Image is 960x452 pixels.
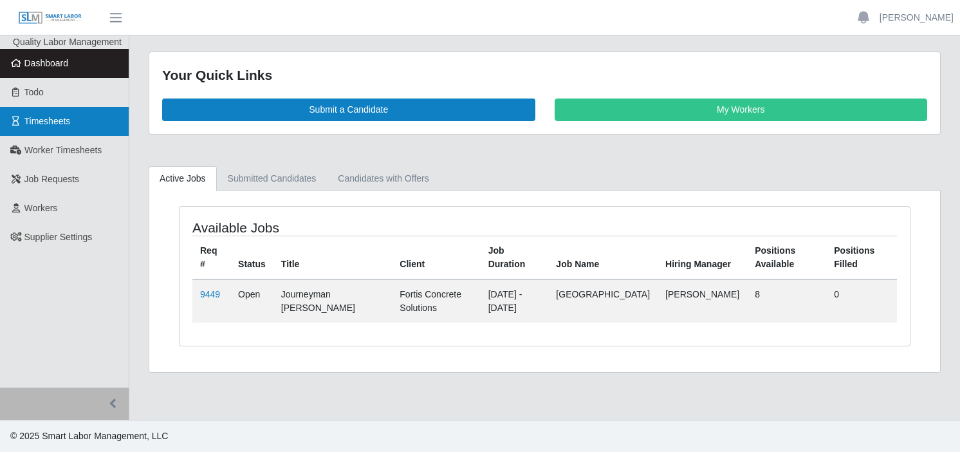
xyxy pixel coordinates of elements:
td: [DATE] - [DATE] [481,279,549,323]
th: Req # [192,236,230,279]
div: Your Quick Links [162,65,927,86]
th: Positions Filled [826,236,897,279]
a: 9449 [200,289,220,299]
span: Timesheets [24,116,71,126]
td: Journeyman [PERSON_NAME] [273,279,392,323]
td: [GEOGRAPHIC_DATA] [548,279,658,323]
h4: Available Jobs [192,220,475,236]
a: Candidates with Offers [327,166,439,191]
th: Hiring Manager [658,236,747,279]
th: Status [230,236,273,279]
span: Workers [24,203,58,213]
td: 0 [826,279,897,323]
td: [PERSON_NAME] [658,279,747,323]
img: SLM Logo [18,11,82,25]
a: Submitted Candidates [217,166,328,191]
a: My Workers [555,99,928,121]
th: Job Name [548,236,658,279]
span: Worker Timesheets [24,145,102,155]
th: Positions Available [747,236,826,279]
td: Fortis Concrete Solutions [392,279,480,323]
td: Open [230,279,273,323]
a: Submit a Candidate [162,99,535,121]
th: Job Duration [481,236,549,279]
a: Active Jobs [149,166,217,191]
span: © 2025 Smart Labor Management, LLC [10,431,168,441]
a: [PERSON_NAME] [880,11,954,24]
th: Client [392,236,480,279]
th: Title [273,236,392,279]
td: 8 [747,279,826,323]
span: Todo [24,87,44,97]
span: Supplier Settings [24,232,93,242]
span: Quality Labor Management [13,37,122,47]
span: Dashboard [24,58,69,68]
span: Job Requests [24,174,80,184]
